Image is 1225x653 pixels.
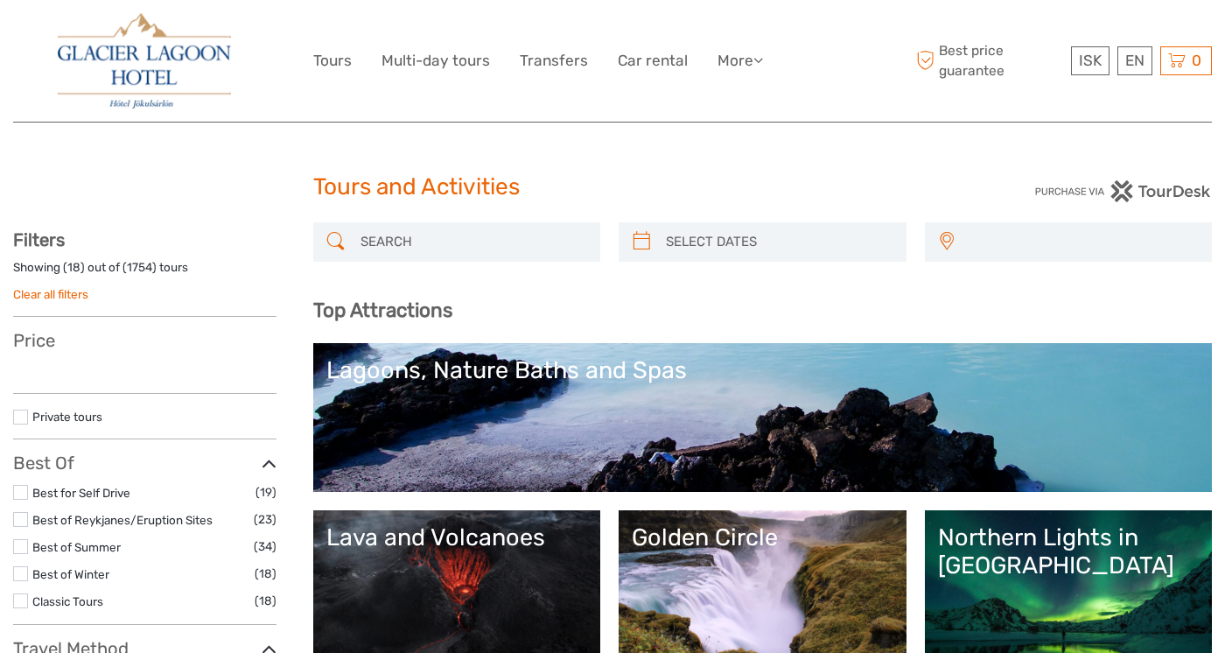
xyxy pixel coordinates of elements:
label: 18 [67,259,80,276]
div: Golden Circle [632,523,893,551]
a: Best of Summer [32,540,121,554]
img: PurchaseViaTourDesk.png [1034,180,1212,202]
span: 0 [1189,52,1204,69]
strong: Filters [13,229,65,250]
input: SEARCH [353,227,592,257]
div: EN [1117,46,1152,75]
a: Transfers [520,48,588,74]
span: (23) [254,509,276,530]
div: Showing ( ) out of ( ) tours [13,259,276,286]
a: Golden Circle [632,523,893,646]
span: Best price guarantee [913,41,1067,80]
h1: Tours and Activities [313,173,913,201]
a: Lava and Volcanoes [326,523,588,646]
a: Best of Winter [32,567,109,581]
div: Lagoons, Nature Baths and Spas [326,356,1200,384]
a: Northern Lights in [GEOGRAPHIC_DATA] [938,523,1200,646]
div: Lava and Volcanoes [326,523,588,551]
h3: Price [13,330,276,351]
a: Car rental [618,48,688,74]
h3: Best Of [13,453,276,474]
a: Best of Reykjanes/Eruption Sites [32,513,213,527]
a: Multi-day tours [381,48,490,74]
a: Lagoons, Nature Baths and Spas [326,356,1200,479]
b: Top Attractions [313,298,452,322]
span: (18) [255,564,276,584]
span: (18) [255,591,276,611]
span: (34) [254,537,276,557]
a: Tours [313,48,352,74]
div: Northern Lights in [GEOGRAPHIC_DATA] [938,523,1200,580]
label: 1754 [127,259,152,276]
a: Clear all filters [13,287,88,301]
span: ISK [1079,52,1102,69]
a: Best for Self Drive [32,486,130,500]
img: 2790-86ba44ba-e5e5-4a53-8ab7-28051417b7bc_logo_big.jpg [58,13,231,109]
a: Classic Tours [32,594,103,608]
a: Private tours [32,410,102,424]
span: (19) [255,482,276,502]
a: More [717,48,763,74]
input: SELECT DATES [659,227,898,257]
